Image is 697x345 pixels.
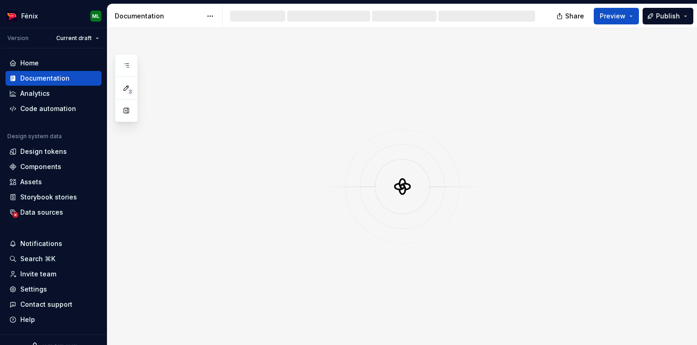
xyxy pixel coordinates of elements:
[21,12,38,21] div: Fénix
[20,147,67,156] div: Design tokens
[20,58,39,68] div: Home
[600,12,626,21] span: Preview
[565,12,584,21] span: Share
[6,86,101,101] a: Analytics
[7,133,62,140] div: Design system data
[20,208,63,217] div: Data sources
[115,12,202,21] div: Documentation
[20,162,61,171] div: Components
[6,101,101,116] a: Code automation
[656,12,680,21] span: Publish
[6,251,101,266] button: Search ⌘K
[20,300,72,309] div: Contact support
[6,312,101,327] button: Help
[52,32,103,45] button: Current draft
[2,6,105,26] button: FénixML
[6,11,18,22] img: c22002f0-c20a-4db5-8808-0be8483c155a.png
[6,236,101,251] button: Notifications
[20,89,50,98] div: Analytics
[20,315,35,324] div: Help
[20,177,42,187] div: Assets
[20,74,70,83] div: Documentation
[6,56,101,70] a: Home
[6,205,101,220] a: Data sources
[6,190,101,205] a: Storybook stories
[552,8,590,24] button: Share
[6,71,101,86] a: Documentation
[6,144,101,159] a: Design tokens
[20,104,76,113] div: Code automation
[20,285,47,294] div: Settings
[20,193,77,202] div: Storybook stories
[594,8,639,24] button: Preview
[6,175,101,189] a: Assets
[20,269,56,279] div: Invite team
[643,8,693,24] button: Publish
[6,282,101,297] a: Settings
[7,35,29,42] div: Version
[126,88,134,95] span: 3
[6,267,101,281] a: Invite team
[56,35,92,42] span: Current draft
[6,297,101,312] button: Contact support
[92,12,100,20] div: ML
[20,254,55,263] div: Search ⌘K
[6,159,101,174] a: Components
[20,239,62,248] div: Notifications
